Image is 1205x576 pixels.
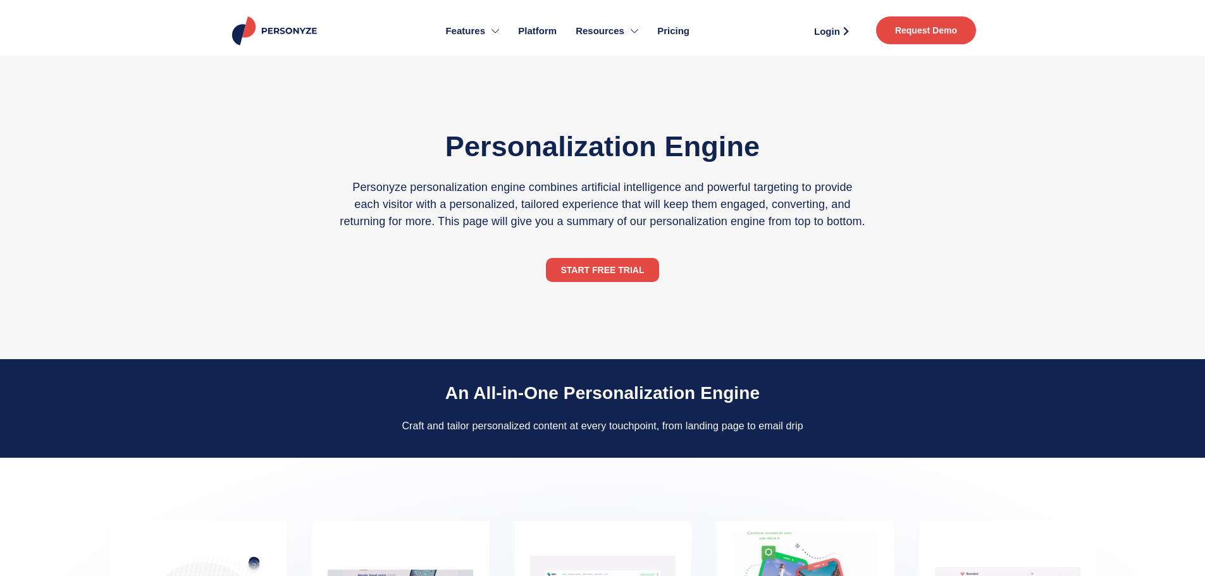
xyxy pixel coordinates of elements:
[566,6,648,56] a: Resources
[576,24,624,39] span: Resources
[657,24,689,39] span: Pricing
[255,384,951,402] h3: An All-in-One Personalization Engine
[518,24,557,39] span: Platform
[436,6,509,56] a: Features
[255,420,951,432] h6: Craft and tailor personalized content at every touchpoint, from landing page to email drip
[876,16,976,44] a: Request Demo
[509,6,566,56] a: Platform
[339,126,866,166] h1: Personalization Engine
[814,27,840,36] span: Login
[339,179,866,230] p: Personyze personalization engine combines artificial intelligence and powerful targeting to provi...
[230,16,323,46] img: Personyze logo
[895,26,957,35] span: Request Demo
[445,24,485,39] span: Features
[800,21,863,40] a: Login
[648,6,699,56] a: Pricing
[546,258,660,282] a: START FREE TRIAL
[561,266,645,274] span: START FREE TRIAL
